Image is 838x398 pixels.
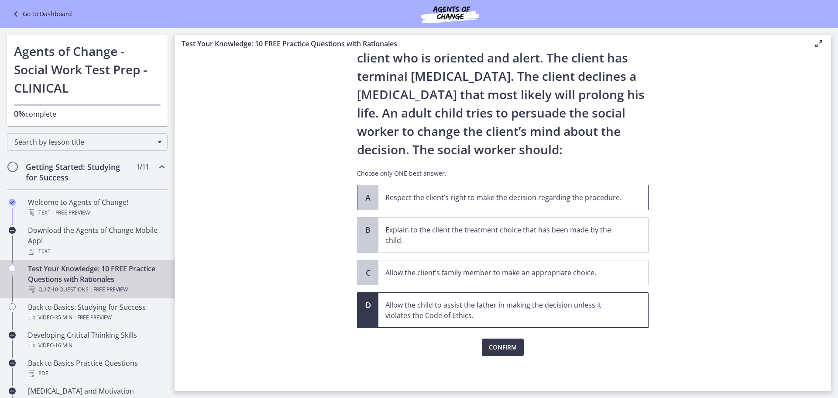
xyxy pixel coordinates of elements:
div: Welcome to Agents of Change! [28,197,164,218]
div: Download the Agents of Change Mobile App! [28,225,164,256]
p: Allow the client’s family member to make an appropriate choice. [385,267,624,278]
span: Confirm [489,342,517,353]
span: Free preview [55,208,90,218]
span: A [363,192,373,203]
i: Completed [9,199,16,206]
h3: Test Your Knowledge: 10 FREE Practice Questions with Rationales [182,38,800,49]
span: · 16 min [54,340,72,351]
h2: Getting Started: Studying for Success [26,162,132,183]
div: Text [28,246,164,256]
p: Explain to the client the treatment choice that has been made by the child. [385,225,624,246]
span: · 35 min [54,312,72,323]
p: Respect the client’s right to make the decision regarding the procedure. [385,192,624,203]
div: Text [28,208,164,218]
p: complete [14,108,161,119]
div: Quiz [28,284,164,295]
button: Confirm [482,339,524,356]
span: Free preview [93,284,128,295]
div: Developing Critical Thinking Skills [28,330,164,351]
span: · [74,312,76,323]
img: Agents of Change [398,3,502,24]
span: 0% [14,108,25,119]
p: Allow the child to assist the father in making the decision unless it violates the Code of Ethics. [385,300,624,321]
div: Test Your Knowledge: 10 FREE Practice Questions with Rationales [28,263,164,295]
span: · [52,208,54,218]
span: B [363,225,373,235]
span: 1 / 11 [136,162,149,172]
span: · 10 Questions [51,284,89,295]
span: Free preview [77,312,112,323]
div: PDF [28,368,164,379]
a: Go to Dashboard [10,9,72,19]
div: Back to Basics Practice Questions [28,358,164,379]
span: C [363,267,373,278]
h1: Agents of Change - Social Work Test Prep - CLINICAL [14,42,161,97]
div: Video [28,340,164,351]
p: Choose only ONE best answer. [357,169,649,178]
span: Search by lesson title [14,137,153,147]
span: D [363,300,373,310]
span: · [90,284,92,295]
p: A nursing home social worker is assessing a client who is oriented and alert. The client has term... [357,30,649,159]
div: Video [28,312,164,323]
div: Search by lesson title [7,133,168,151]
div: Back to Basics: Studying for Success [28,302,164,323]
